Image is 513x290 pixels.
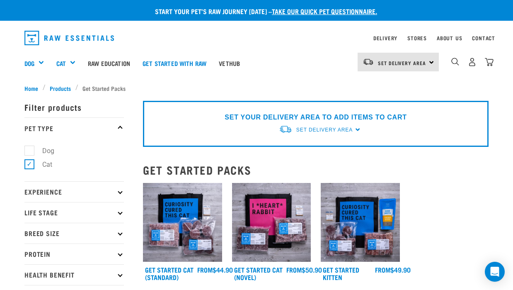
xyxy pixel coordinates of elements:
label: Dog [29,146,58,156]
span: Home [24,84,38,93]
a: Products [46,84,75,93]
a: Contact [472,37,495,39]
span: Set Delivery Area [378,61,426,64]
h2: Get Started Packs [143,163,489,176]
a: Get Started Cat (Novel) [234,268,283,279]
a: Vethub [213,46,246,80]
p: Experience [24,181,124,202]
span: Set Delivery Area [296,127,353,133]
img: van-moving.png [363,58,374,66]
a: Home [24,84,43,93]
img: home-icon-1@2x.png [451,58,459,66]
nav: dropdown navigation [18,27,495,49]
p: Breed Size [24,223,124,244]
div: $49.90 [375,266,411,273]
a: Cat [56,58,66,68]
span: FROM [286,268,302,271]
div: $50.90 [286,266,322,273]
p: Filter products [24,97,124,117]
span: FROM [197,268,213,271]
img: user.png [468,58,477,66]
img: van-moving.png [279,125,292,134]
img: NSP Kitten Update [321,183,400,262]
span: Products [50,84,71,93]
a: Dog [24,58,34,68]
p: Pet Type [24,117,124,138]
div: Open Intercom Messenger [485,262,505,282]
img: Raw Essentials Logo [24,31,114,45]
p: Life Stage [24,202,124,223]
a: Raw Education [82,46,136,80]
img: Assortment Of Raw Essential Products For Cats Including, Blue And Black Tote Bag With "Curiosity ... [143,183,222,262]
a: take our quick pet questionnaire. [272,9,377,13]
a: Get Started Cat (Standard) [145,268,194,279]
label: Cat [29,159,56,170]
nav: breadcrumbs [24,84,489,93]
img: Assortment Of Raw Essential Products For Cats Including, Pink And Black Tote Bag With "I *Heart* ... [232,183,311,262]
a: Stores [407,37,427,39]
img: home-icon@2x.png [485,58,494,66]
a: Get Started Kitten [323,268,359,279]
div: $44.90 [197,266,233,273]
span: FROM [375,268,390,271]
a: Delivery [373,37,397,39]
a: Get started with Raw [136,46,213,80]
p: Protein [24,244,124,264]
a: About Us [437,37,462,39]
p: SET YOUR DELIVERY AREA TO ADD ITEMS TO CART [225,112,407,122]
p: Health Benefit [24,264,124,285]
